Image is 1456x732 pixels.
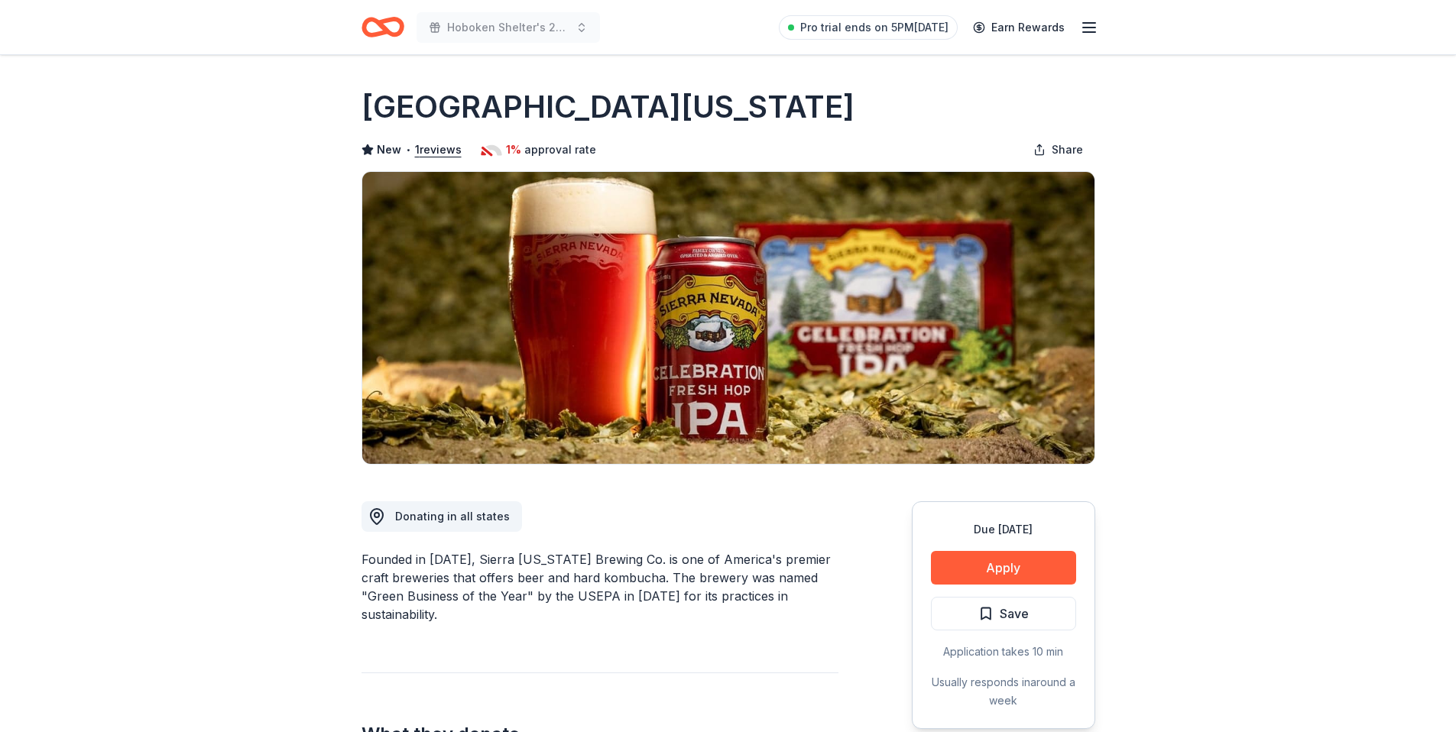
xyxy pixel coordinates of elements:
[395,510,510,523] span: Donating in all states
[362,9,404,45] a: Home
[377,141,401,159] span: New
[931,597,1076,630] button: Save
[931,520,1076,539] div: Due [DATE]
[415,141,462,159] button: 1reviews
[362,86,854,128] h1: [GEOGRAPHIC_DATA][US_STATE]
[362,550,838,623] div: Founded in [DATE], Sierra [US_STATE] Brewing Co. is one of America's premier craft breweries that...
[779,15,958,40] a: Pro trial ends on 5PM[DATE]
[931,673,1076,710] div: Usually responds in around a week
[1052,141,1083,159] span: Share
[800,18,949,37] span: Pro trial ends on 5PM[DATE]
[417,12,600,43] button: Hoboken Shelter's 21st Annual Winter Auction
[524,141,596,159] span: approval rate
[931,551,1076,585] button: Apply
[1000,604,1029,623] span: Save
[447,18,569,37] span: Hoboken Shelter's 21st Annual Winter Auction
[931,643,1076,661] div: Application takes 10 min
[964,14,1074,41] a: Earn Rewards
[405,144,410,156] span: •
[362,172,1094,464] img: Image for Sierra Nevada
[1021,134,1095,165] button: Share
[506,141,521,159] span: 1%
